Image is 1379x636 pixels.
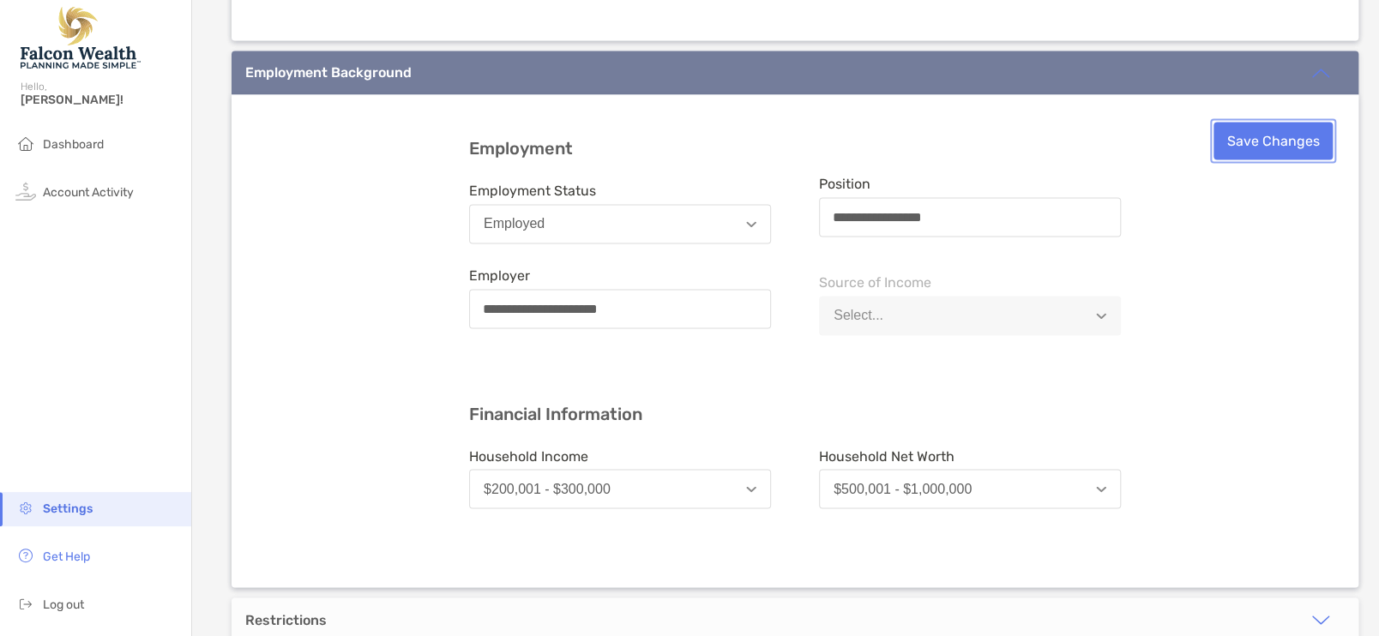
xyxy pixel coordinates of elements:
span: Log out [43,597,84,612]
img: logout icon [15,593,36,614]
input: Employer [470,302,770,316]
span: Employer [469,267,771,284]
img: Falcon Wealth Planning Logo [21,7,141,69]
div: Select... [834,308,883,323]
img: get-help icon [15,545,36,566]
img: Open dropdown arrow [746,221,756,227]
img: icon arrow [1310,63,1331,83]
img: settings icon [15,497,36,518]
h3: Employment [469,139,1121,159]
button: Employed [469,204,771,243]
button: Select... [819,296,1121,335]
span: Position [819,176,1121,192]
span: Source of Income [819,274,1121,291]
img: household icon [15,133,36,153]
button: $200,001 - $300,000 [469,469,771,508]
input: Position [820,210,1120,225]
div: $200,001 - $300,000 [484,481,611,496]
img: icon arrow [1310,609,1331,630]
span: Dashboard [43,137,104,152]
button: $500,001 - $1,000,000 [819,469,1121,508]
button: Save Changes [1213,122,1333,159]
img: activity icon [15,181,36,201]
div: $500,001 - $1,000,000 [834,481,972,496]
div: Restrictions [245,611,327,627]
img: Open dropdown arrow [1096,486,1106,492]
span: Settings [43,501,93,516]
span: Get Help [43,549,90,564]
h3: Financial Information [469,404,1121,423]
span: Household Income [469,447,771,464]
div: Employment Background [245,64,412,81]
span: Household Net Worth [819,447,1121,464]
span: [PERSON_NAME]! [21,93,181,107]
img: Open dropdown arrow [746,486,756,492]
span: Employment Status [469,183,771,199]
span: Account Activity [43,185,134,200]
img: Open dropdown arrow [1096,313,1106,319]
div: Employed [484,216,545,231]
